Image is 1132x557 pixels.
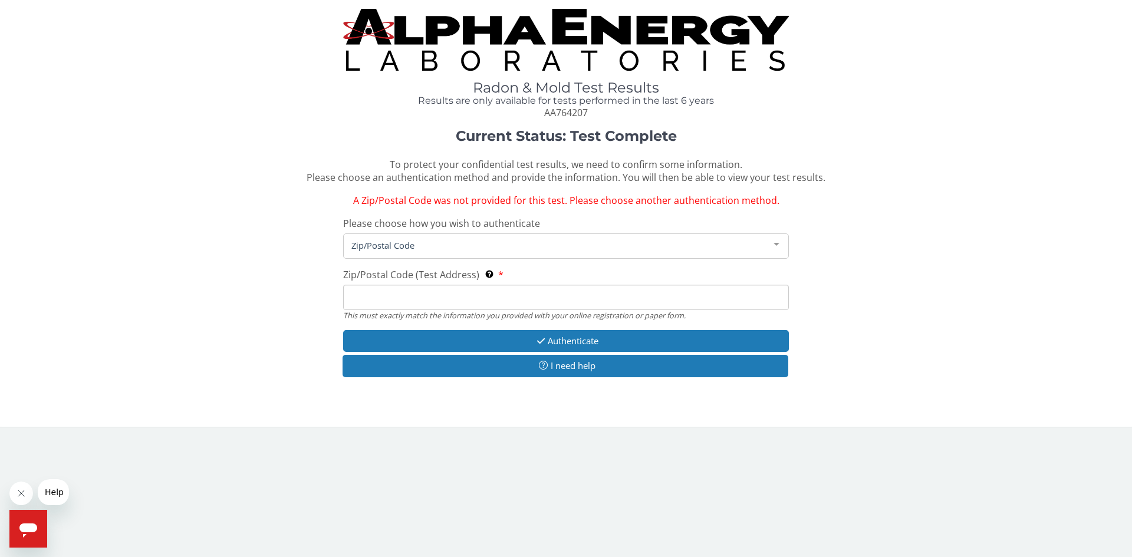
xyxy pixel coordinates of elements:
[343,310,789,321] div: This must exactly match the information you provided with your online registration or paper form.
[9,482,33,505] iframe: Close message
[343,330,789,352] button: Authenticate
[456,127,677,144] strong: Current Status: Test Complete
[343,268,479,281] span: Zip/Postal Code (Test Address)
[544,106,588,119] span: AA764207
[343,217,540,230] span: Please choose how you wish to authenticate
[353,194,779,207] span: A Zip/Postal Code was not provided for this test. Please choose another authentication method.
[38,479,69,505] iframe: Message from company
[343,355,788,377] button: I need help
[9,510,47,548] iframe: Button to launch messaging window
[343,9,789,71] img: TightCrop.jpg
[343,95,789,106] h4: Results are only available for tests performed in the last 6 years
[307,158,825,184] span: To protect your confidential test results, we need to confirm some information. Please choose an ...
[343,80,789,95] h1: Radon & Mold Test Results
[348,239,765,252] span: Zip/Postal Code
